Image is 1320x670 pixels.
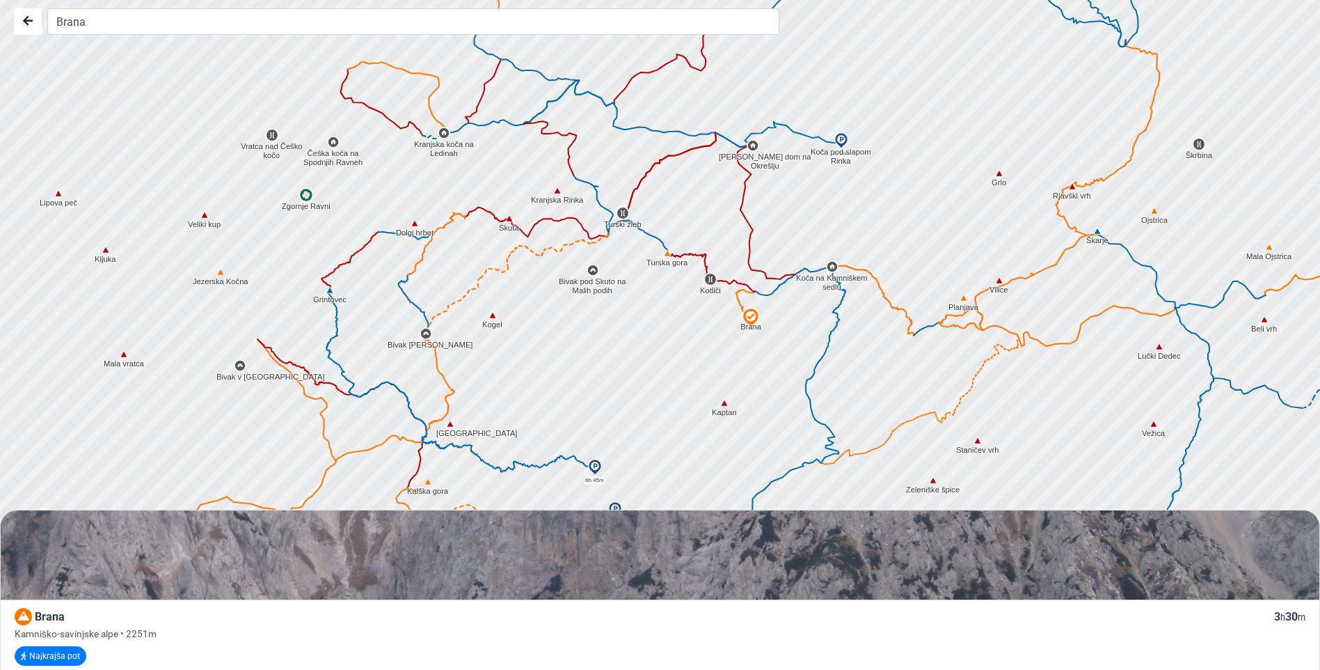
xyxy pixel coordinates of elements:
input: Iskanje ... [47,8,779,35]
button: Najkrajša pot [15,646,86,666]
small: h [1280,612,1285,623]
div: Kamniško-savinjske alpe • 2251m [15,627,1305,641]
small: m [1298,612,1305,623]
font: Najkrajša pot [29,651,80,661]
button: Nazaj [14,8,42,35]
span: Brana [35,610,65,623]
span: 3 30 [1274,610,1305,623]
